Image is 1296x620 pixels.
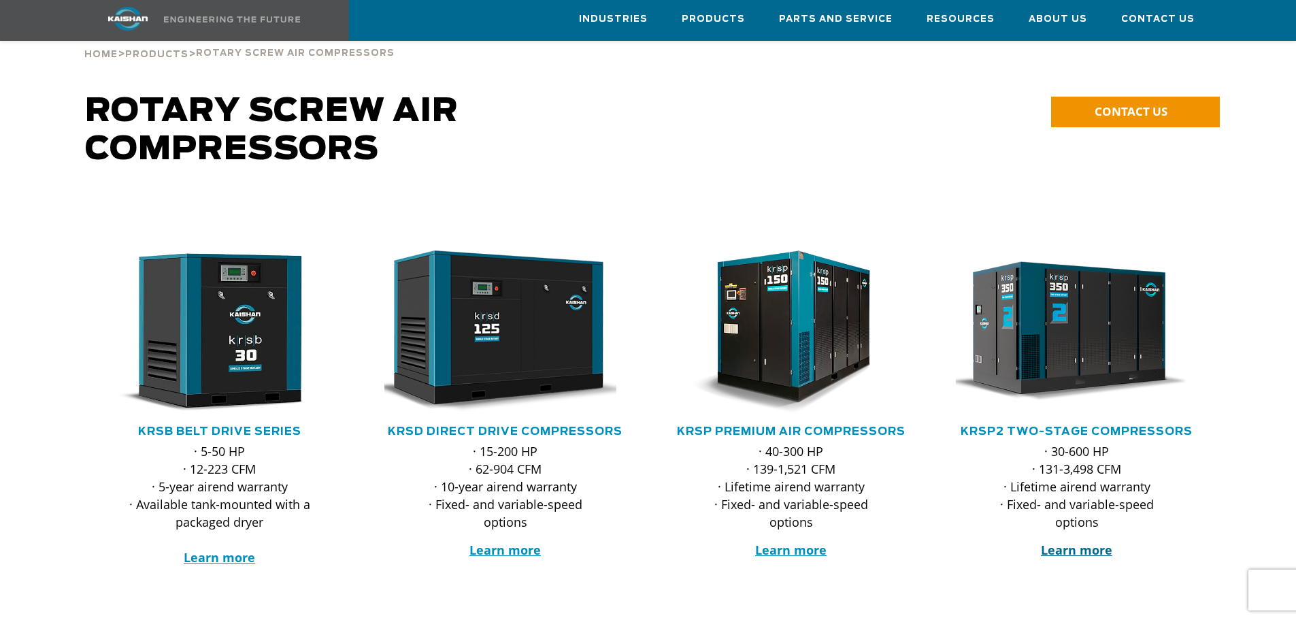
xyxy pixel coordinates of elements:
[84,48,118,60] a: Home
[1121,12,1195,27] span: Contact Us
[677,426,905,437] a: KRSP Premium Air Compressors
[1041,542,1112,558] a: Learn more
[388,426,622,437] a: KRSD Direct Drive Compressors
[469,542,541,558] a: Learn more
[579,1,648,37] a: Industries
[660,250,902,414] img: krsp150
[1051,97,1220,127] a: CONTACT US
[164,16,300,22] img: Engineering the future
[579,12,648,27] span: Industries
[983,442,1171,531] p: · 30-600 HP · 131-3,498 CFM · Lifetime airend warranty · Fixed- and variable-speed options
[779,12,893,27] span: Parts and Service
[956,250,1198,414] div: krsp350
[1029,12,1087,27] span: About Us
[1095,103,1167,119] span: CONTACT US
[77,7,179,31] img: kaishan logo
[184,549,255,566] a: Learn more
[138,426,301,437] a: KRSB Belt Drive Series
[682,1,745,37] a: Products
[682,12,745,27] span: Products
[1121,1,1195,37] a: Contact Us
[1029,1,1087,37] a: About Us
[125,48,188,60] a: Products
[779,1,893,37] a: Parts and Service
[374,250,616,414] img: krsd125
[946,250,1188,414] img: krsp350
[196,49,395,58] span: Rotary Screw Air Compressors
[412,442,599,531] p: · 15-200 HP · 62-904 CFM · 10-year airend warranty · Fixed- and variable-speed options
[99,250,341,414] div: krsb30
[697,442,885,531] p: · 40-300 HP · 139-1,521 CFM · Lifetime airend warranty · Fixed- and variable-speed options
[927,12,995,27] span: Resources
[927,1,995,37] a: Resources
[670,250,912,414] div: krsp150
[84,50,118,59] span: Home
[961,426,1193,437] a: KRSP2 Two-Stage Compressors
[755,542,827,558] a: Learn more
[85,95,459,166] span: Rotary Screw Air Compressors
[384,250,627,414] div: krsd125
[125,50,188,59] span: Products
[88,250,331,414] img: krsb30
[126,442,314,566] p: · 5-50 HP · 12-223 CFM · 5-year airend warranty · Available tank-mounted with a packaged dryer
